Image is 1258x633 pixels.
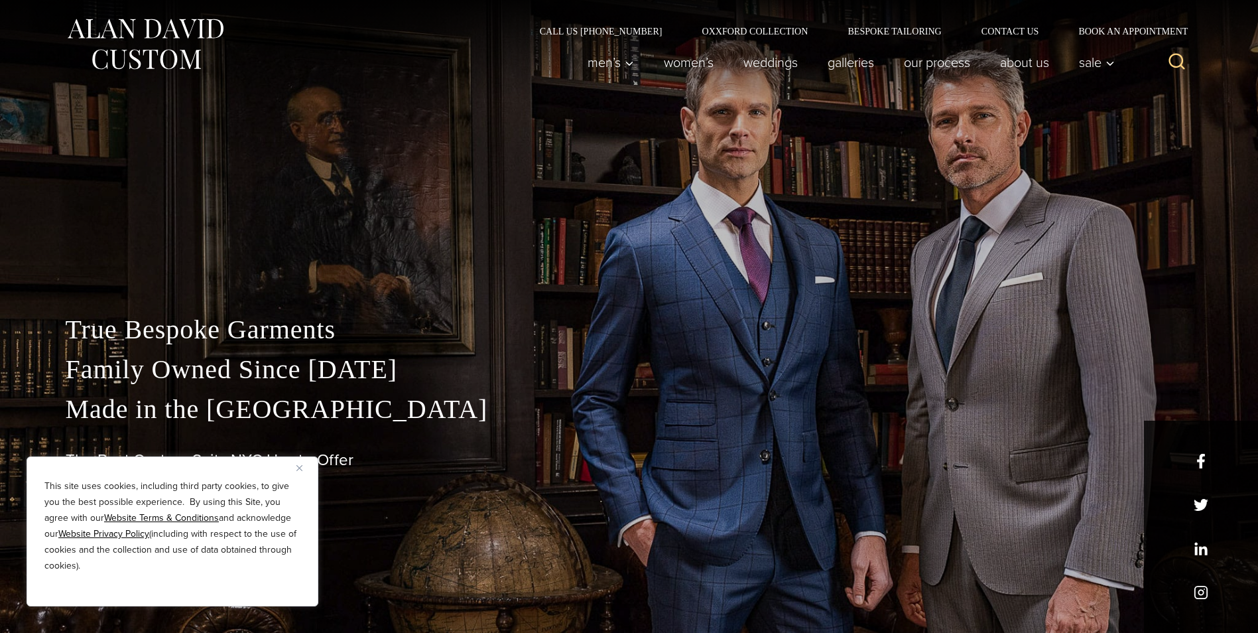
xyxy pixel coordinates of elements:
[572,49,1121,76] nav: Primary Navigation
[104,511,219,525] a: Website Terms & Conditions
[296,460,312,476] button: Close
[66,451,1193,470] h1: The Best Custom Suits NYC Has to Offer
[1079,56,1115,69] span: Sale
[728,49,812,76] a: weddings
[58,527,149,541] a: Website Privacy Policy
[962,27,1059,36] a: Contact Us
[649,49,728,76] a: Women’s
[588,56,634,69] span: Men’s
[812,49,889,76] a: Galleries
[1161,46,1193,78] button: View Search Form
[520,27,1193,36] nav: Secondary Navigation
[520,27,682,36] a: Call Us [PHONE_NUMBER]
[1058,27,1192,36] a: Book an Appointment
[985,49,1064,76] a: About Us
[889,49,985,76] a: Our Process
[828,27,961,36] a: Bespoke Tailoring
[66,15,225,74] img: Alan David Custom
[682,27,828,36] a: Oxxford Collection
[66,310,1193,429] p: True Bespoke Garments Family Owned Since [DATE] Made in the [GEOGRAPHIC_DATA]
[44,478,300,574] p: This site uses cookies, including third party cookies, to give you the best possible experience. ...
[296,465,302,471] img: Close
